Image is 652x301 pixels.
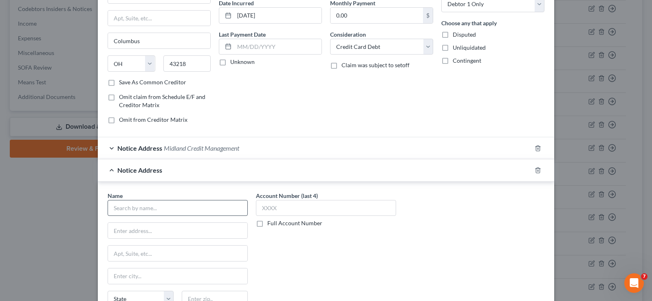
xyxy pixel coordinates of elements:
[234,39,322,55] input: MM/DD/YYYY
[230,58,255,66] label: Unknown
[453,57,481,64] span: Contingent
[641,273,648,280] span: 7
[117,144,162,152] span: Notice Address
[256,191,318,200] label: Account Number (last 4)
[219,30,266,39] label: Last Payment Date
[163,55,211,72] input: Enter zip...
[108,192,123,199] span: Name
[164,144,239,152] span: Midland Credit Management
[256,200,396,216] input: XXXX
[108,246,247,261] input: Apt, Suite, etc...
[108,223,247,238] input: Enter address...
[108,268,247,284] input: Enter city...
[119,116,187,123] span: Omit from Creditor Matrix
[453,31,476,38] span: Disputed
[441,19,497,27] label: Choose any that apply
[453,44,486,51] span: Unliquidated
[119,78,186,86] label: Save As Common Creditor
[341,62,410,68] span: Claim was subject to setoff
[330,30,366,39] label: Consideration
[330,8,423,23] input: 0.00
[119,93,205,108] span: Omit claim from Schedule E/F and Creditor Matrix
[234,8,322,23] input: MM/DD/YYYY
[108,33,210,48] input: Enter city...
[624,273,644,293] iframe: Intercom live chat
[108,11,210,26] input: Apt, Suite, etc...
[108,200,248,216] input: Search by name...
[117,166,162,174] span: Notice Address
[423,8,433,23] div: $
[267,219,322,227] label: Full Account Number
